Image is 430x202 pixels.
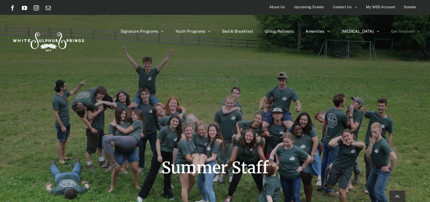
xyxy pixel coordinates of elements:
[22,5,27,11] a: YouTube
[294,2,324,12] span: Upcoming Events
[121,15,420,48] nav: Main Menu
[121,29,158,33] span: Signature Programs
[222,15,253,48] a: Bed & Breakfast
[305,15,330,48] a: Amenities
[305,29,324,33] span: Amenities
[366,2,395,12] span: My WSS Account
[265,15,294,48] a: Group Retreats
[391,29,414,33] span: Get Involved
[341,29,374,33] span: [MEDICAL_DATA]
[161,158,269,178] span: Summer Staff
[46,5,51,11] a: Email
[269,2,285,12] span: About Us
[222,29,253,33] span: Bed & Breakfast
[34,5,39,11] a: Instagram
[121,15,164,48] a: Signature Programs
[404,2,416,12] span: Donate
[175,15,211,48] a: Youth Programs
[10,25,86,56] img: White Sulphur Springs Logo
[265,29,294,33] span: Group Retreats
[341,15,379,48] a: [MEDICAL_DATA]
[175,29,205,33] span: Youth Programs
[391,15,420,48] a: Get Involved
[10,5,15,11] a: Facebook
[333,2,352,12] span: Contact Us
